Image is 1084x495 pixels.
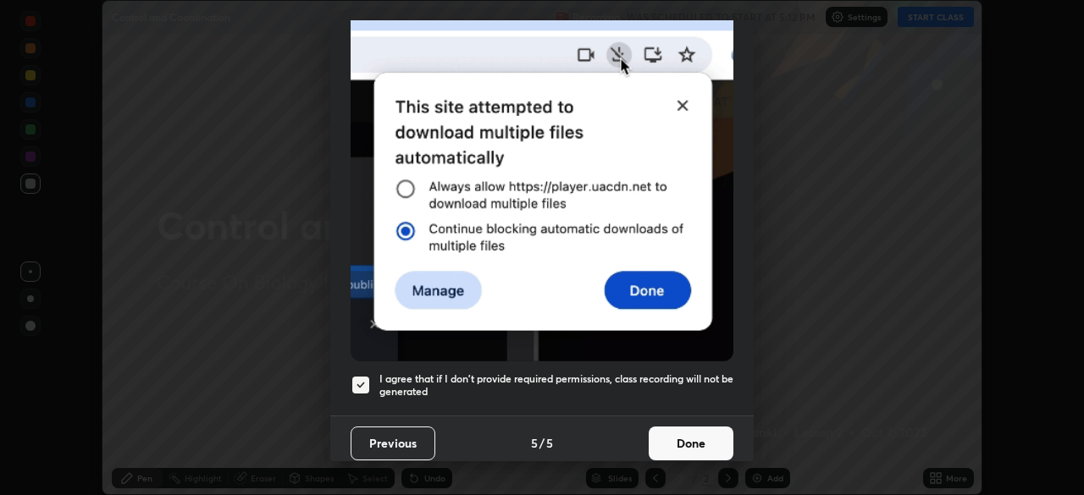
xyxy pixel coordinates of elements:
h5: I agree that if I don't provide required permissions, class recording will not be generated [379,372,733,399]
h4: 5 [531,434,538,452]
h4: / [539,434,545,452]
h4: 5 [546,434,553,452]
button: Done [649,426,733,460]
button: Previous [351,426,435,460]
